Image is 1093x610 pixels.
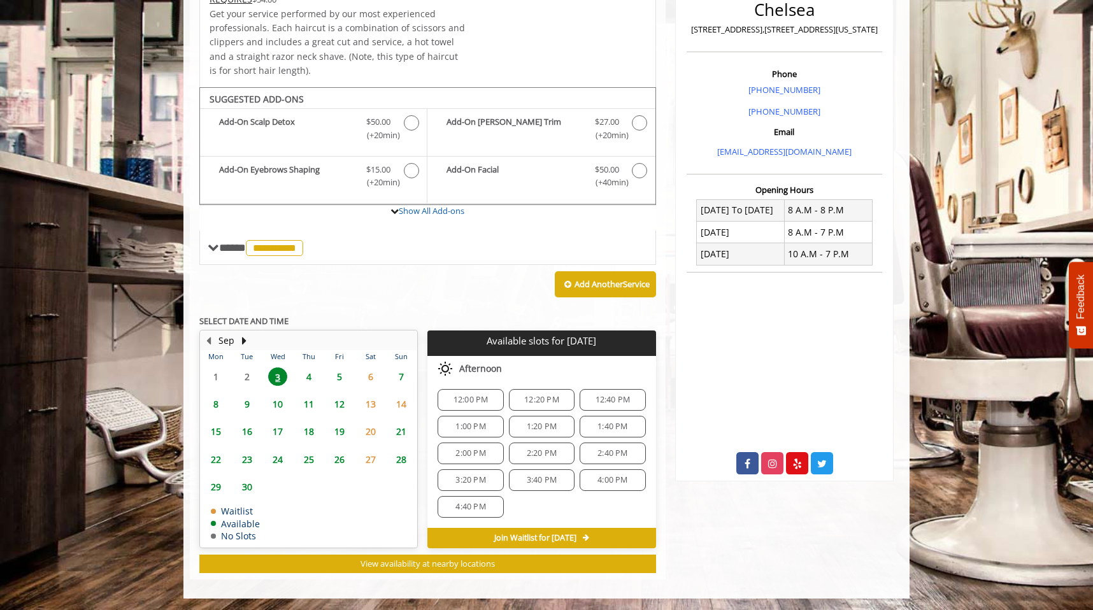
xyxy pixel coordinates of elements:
[238,395,257,413] span: 9
[509,443,575,464] div: 2:20 PM
[597,448,627,458] span: 2:40 PM
[438,443,503,464] div: 2:00 PM
[330,395,349,413] span: 12
[697,222,785,243] td: [DATE]
[206,115,420,145] label: Add-On Scalp Detox
[211,519,260,528] td: Available
[211,506,260,516] td: Waitlist
[355,390,385,418] td: Select day13
[595,115,619,129] span: $27.00
[293,446,324,473] td: Select day25
[355,350,385,363] th: Sat
[438,496,503,518] div: 4:40 PM
[454,395,489,405] span: 12:00 PM
[438,389,503,411] div: 12:00 PM
[446,163,582,190] b: Add-On Facial
[438,361,453,376] img: afternoon slots
[509,389,575,411] div: 12:20 PM
[446,115,582,142] b: Add-On [PERSON_NAME] Trim
[527,422,557,432] span: 1:20 PM
[268,450,287,469] span: 24
[690,127,879,136] h3: Email
[455,502,485,512] span: 4:40 PM
[330,367,349,386] span: 5
[784,222,872,243] td: 8 A.M - 7 P.M
[293,418,324,445] td: Select day18
[262,363,293,390] td: Select day3
[299,367,318,386] span: 4
[360,129,397,142] span: (+20min )
[199,87,656,206] div: The Made Man Senior Barber Haircut Add-onS
[366,115,390,129] span: $50.00
[784,199,872,221] td: 8 A.M - 8 P.M
[231,446,262,473] td: Select day23
[206,163,420,193] label: Add-On Eyebrows Shaping
[238,450,257,469] span: 23
[386,363,417,390] td: Select day7
[206,395,225,413] span: 8
[580,469,645,491] div: 4:00 PM
[324,363,355,390] td: Select day5
[361,422,380,441] span: 20
[324,418,355,445] td: Select day19
[210,7,466,78] p: Get your service performed by our most experienced professionals. Each haircut is a combination o...
[784,243,872,265] td: 10 A.M - 7 P.M
[399,205,464,216] a: Show All Add-ons
[392,395,411,413] span: 14
[524,395,559,405] span: 12:20 PM
[597,422,627,432] span: 1:40 PM
[455,475,485,485] span: 3:20 PM
[455,448,485,458] span: 2:00 PM
[361,450,380,469] span: 27
[494,533,576,543] span: Join Waitlist for [DATE]
[299,450,318,469] span: 25
[527,475,557,485] span: 3:40 PM
[597,475,627,485] span: 4:00 PM
[201,446,231,473] td: Select day22
[203,334,213,348] button: Previous Month
[199,315,289,327] b: SELECT DATE AND TIME
[330,450,349,469] span: 26
[575,278,650,290] b: Add Another Service
[231,350,262,363] th: Tue
[299,395,318,413] span: 11
[219,115,354,142] b: Add-On Scalp Detox
[268,395,287,413] span: 10
[392,422,411,441] span: 21
[201,350,231,363] th: Mon
[386,390,417,418] td: Select day14
[386,418,417,445] td: Select day21
[206,450,225,469] span: 22
[239,334,249,348] button: Next Month
[690,69,879,78] h3: Phone
[596,395,631,405] span: 12:40 PM
[588,176,625,189] span: (+40min )
[293,350,324,363] th: Thu
[293,390,324,418] td: Select day11
[687,185,882,194] h3: Opening Hours
[432,336,650,346] p: Available slots for [DATE]
[262,418,293,445] td: Select day17
[355,418,385,445] td: Select day20
[527,448,557,458] span: 2:20 PM
[199,555,656,573] button: View availability at nearby locations
[588,129,625,142] span: (+20min )
[324,390,355,418] td: Select day12
[324,446,355,473] td: Select day26
[211,531,260,541] td: No Slots
[360,176,397,189] span: (+20min )
[690,1,879,19] h2: Chelsea
[434,115,648,145] label: Add-On Beard Trim
[206,422,225,441] span: 15
[717,146,852,157] a: [EMAIL_ADDRESS][DOMAIN_NAME]
[238,422,257,441] span: 16
[201,390,231,418] td: Select day8
[262,350,293,363] th: Wed
[361,395,380,413] span: 13
[293,363,324,390] td: Select day4
[324,350,355,363] th: Fri
[201,418,231,445] td: Select day15
[201,473,231,500] td: Select day29
[231,390,262,418] td: Select day9
[1069,262,1093,348] button: Feedback - Show survey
